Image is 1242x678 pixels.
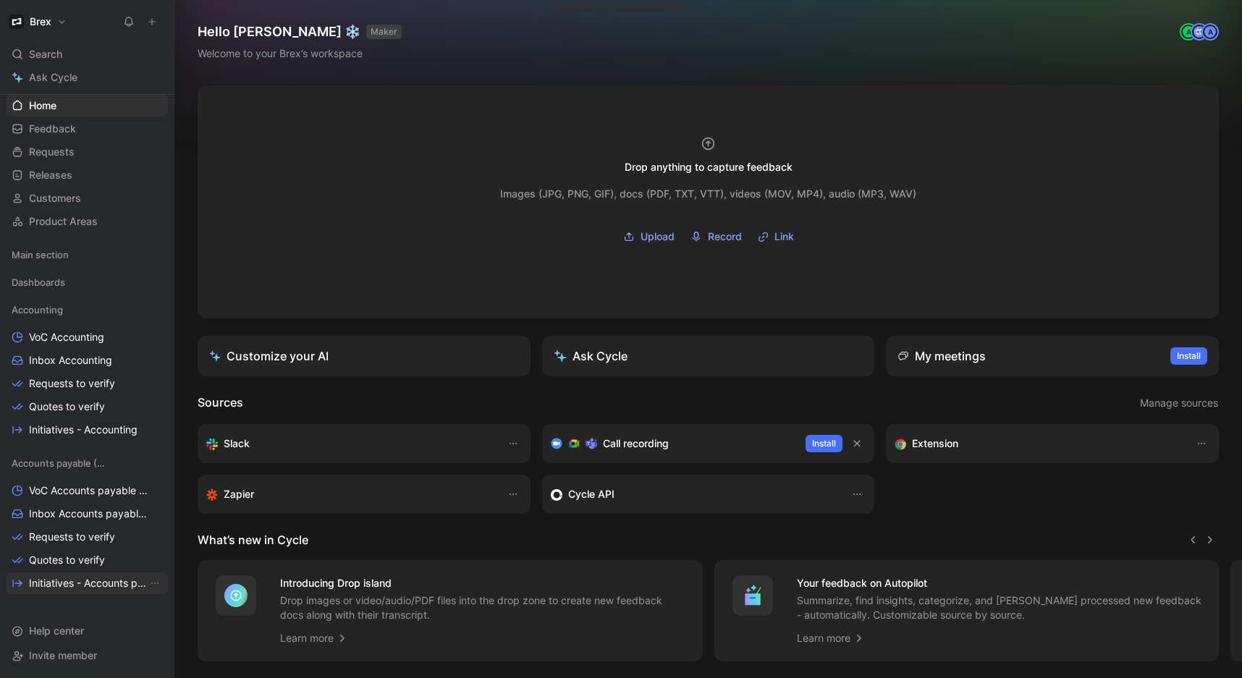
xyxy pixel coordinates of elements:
span: Accounts payable (AP) [12,456,109,470]
span: Customers [29,191,81,205]
a: Initiatives - Accounts payable (AP)View actions [6,572,168,594]
p: Drop images or video/audio/PDF files into the drop zone to create new feedback docs along with th... [280,593,685,622]
h2: Sources [198,394,243,412]
span: Feedback [29,122,76,136]
span: Record [708,228,742,245]
div: Sync customers & send feedback from custom sources. Get inspired by our favorite use case [551,486,837,503]
div: Accounts payable (AP)VoC Accounts payable (AP)Inbox Accounts payable (AP)Requests to verifyQuotes... [6,452,168,594]
div: Drop anything to capture feedback [625,158,793,176]
div: Record & transcribe meetings from Zoom, Meet & Teams. [551,435,795,452]
span: Initiatives - Accounts payable (AP) [29,576,148,590]
span: Product Areas [29,214,98,229]
div: A [1203,25,1217,39]
a: Customize your AI [198,336,531,376]
button: MAKER [366,25,402,39]
div: Ask Cycle [554,347,628,365]
div: Accounting [6,299,168,321]
span: Ask Cycle [29,69,77,86]
div: Capture feedback from thousands of sources with Zapier (survey results, recordings, sheets, etc). [206,486,493,503]
button: View actions [148,330,162,344]
span: Help center [29,624,84,637]
a: Feedback [6,118,168,140]
div: Invite member [6,645,168,666]
button: View actions [148,576,162,590]
button: View actions [148,423,162,437]
span: Initiatives - Accounting [29,423,138,437]
span: Upload [641,228,675,245]
h2: What’s new in Cycle [198,531,308,548]
button: Install [1170,347,1207,365]
button: View actions [148,553,162,567]
button: Record [685,226,747,247]
span: Dashboards [12,275,65,289]
a: Requests to verify [6,526,168,548]
div: Drop anything here to capture feedback [565,1,633,7]
div: Main section [6,244,168,266]
span: Requests to verify [29,530,115,544]
button: View actions [149,483,164,498]
span: Home [29,98,56,113]
div: My meetings [897,347,986,365]
h1: Brex [30,15,51,28]
h3: Extension [912,435,958,452]
span: Quotes to verify [29,553,105,567]
div: Accounts payable (AP) [6,452,168,474]
button: View actions [148,353,162,368]
div: Dashboards [6,271,168,297]
a: Releases [6,164,168,186]
p: Summarize, find insights, categorize, and [PERSON_NAME] processed new feedback - automatically. C... [797,593,1202,622]
span: Accounting [12,302,63,317]
span: Inbox Accounting [29,353,112,368]
div: Help center [6,620,168,642]
h1: Hello [PERSON_NAME] ❄️ [198,23,402,41]
div: Docs, images, videos, audio files, links & more [565,7,633,12]
span: Requests [29,145,75,159]
button: Link [753,226,799,247]
a: VoC Accounting [6,326,168,348]
button: View actions [148,399,162,414]
a: Quotes to verify [6,549,168,571]
span: Main section [12,247,69,262]
div: Capture feedback from anywhere on the web [895,435,1181,452]
div: A [1181,25,1196,39]
span: Install [1177,349,1201,363]
a: Requests to verify [6,373,168,394]
a: Learn more [797,630,865,647]
h3: Call recording [603,435,669,452]
span: Releases [29,168,72,182]
h3: Slack [224,435,250,452]
button: View actions [148,530,162,544]
div: Dashboards [6,271,168,293]
span: Inbox Accounts payable (AP) [29,507,150,521]
h4: Introducing Drop island [280,575,685,592]
span: Install [812,436,836,451]
span: Link [774,228,794,245]
a: Product Areas [6,211,168,232]
div: Customize your AI [209,347,329,365]
a: Quotes to verify [6,396,168,418]
a: Learn more [280,630,348,647]
h4: Your feedback on Autopilot [797,575,1202,592]
img: avatar [1192,25,1207,39]
h3: Cycle API [568,486,614,503]
span: Quotes to verify [29,399,105,414]
a: Requests [6,141,168,163]
button: Upload [618,226,680,247]
a: Initiatives - Accounting [6,419,168,441]
div: Images (JPG, PNG, GIF), docs (PDF, TXT, VTT), videos (MOV, MP4), audio (MP3, WAV) [500,185,916,203]
button: Install [806,435,842,452]
span: Manage sources [1140,394,1218,412]
span: VoC Accounting [29,330,104,344]
a: VoC Accounts payable (AP) [6,480,168,501]
img: Brex [9,14,24,29]
div: Search [6,43,168,65]
h3: Zapier [224,486,254,503]
span: VoC Accounts payable (AP) [29,483,149,498]
button: BrexBrex [6,12,70,32]
a: Inbox Accounts payable (AP) [6,503,168,525]
button: View actions [150,507,164,521]
button: View actions [148,376,162,391]
div: Sync your customers, send feedback and get updates in Slack [206,435,493,452]
span: Requests to verify [29,376,115,391]
button: Manage sources [1139,394,1219,412]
